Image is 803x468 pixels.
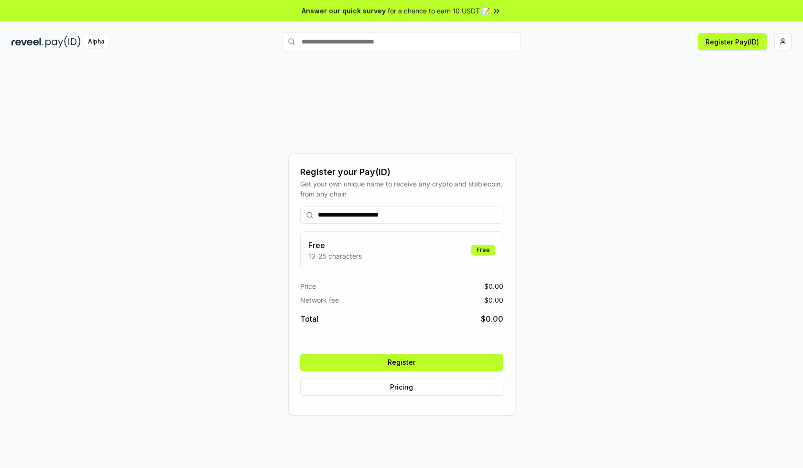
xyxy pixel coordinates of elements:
button: Register [300,354,503,371]
div: Free [471,245,495,255]
p: 13-25 characters [308,251,362,261]
button: Register Pay(ID) [698,33,767,50]
span: Total [300,313,318,325]
img: reveel_dark [11,36,43,48]
span: $ 0.00 [481,313,503,325]
span: Network fee [300,295,339,305]
span: $ 0.00 [484,281,503,291]
div: Register your Pay(ID) [300,165,503,179]
img: pay_id [45,36,81,48]
h3: Free [308,239,362,251]
div: Get your own unique name to receive any crypto and stablecoin, from any chain [300,179,503,199]
span: Price [300,281,316,291]
span: Answer our quick survey [302,6,386,16]
span: for a chance to earn 10 USDT 📝 [388,6,490,16]
div: Alpha [83,36,109,48]
button: Pricing [300,379,503,396]
span: $ 0.00 [484,295,503,305]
